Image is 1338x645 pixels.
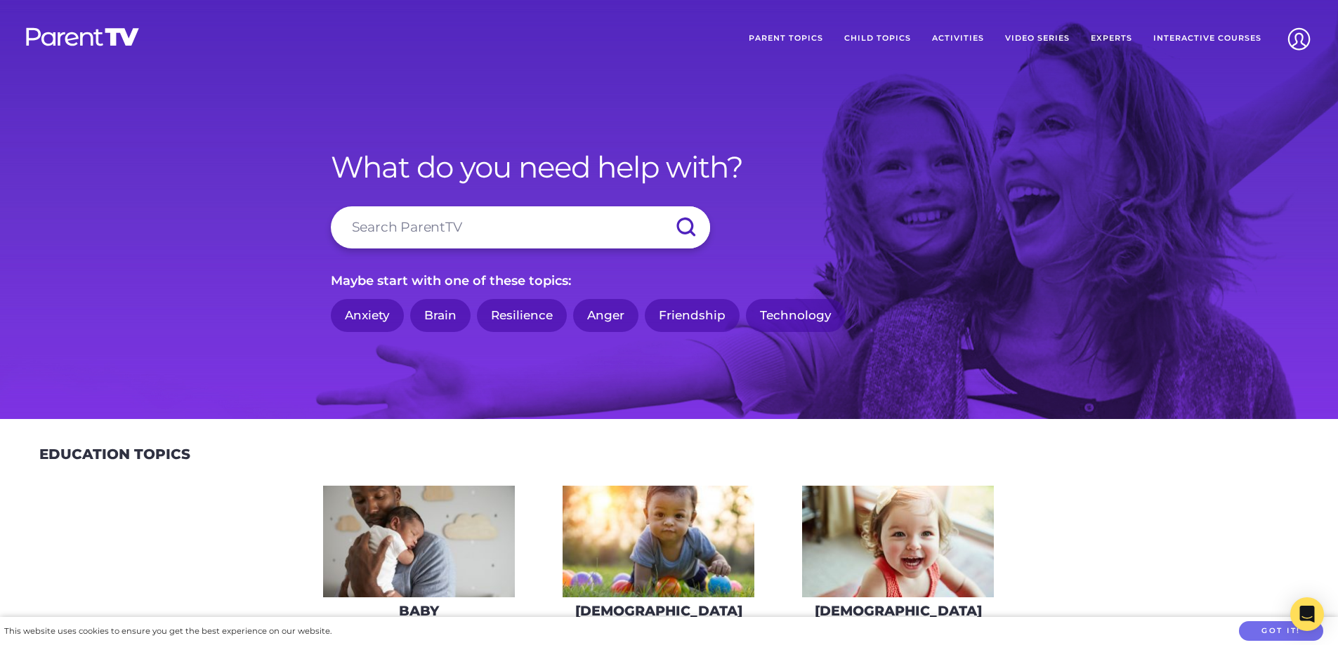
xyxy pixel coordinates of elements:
[25,27,140,47] img: parenttv-logo-white.4c85aaf.svg
[995,21,1080,56] a: Video Series
[562,485,755,629] a: [DEMOGRAPHIC_DATA]
[410,299,471,332] a: Brain
[331,299,404,332] a: Anxiety
[563,486,754,597] img: iStock-620709410-275x160.jpg
[645,299,740,332] a: Friendship
[802,486,994,597] img: iStock-678589610_super-275x160.jpg
[4,624,332,639] div: This website uses cookies to ensure you get the best experience on our website.
[573,299,638,332] a: Anger
[661,206,710,248] input: Submit
[834,21,921,56] a: Child Topics
[331,270,1008,292] p: Maybe start with one of these topics:
[575,603,742,619] h3: [DEMOGRAPHIC_DATA]
[1290,597,1324,631] div: Open Intercom Messenger
[399,603,439,619] h3: Baby
[322,485,516,629] a: Baby
[1143,21,1272,56] a: Interactive Courses
[801,485,995,629] a: [DEMOGRAPHIC_DATA]
[331,149,1008,185] h1: What do you need help with?
[921,21,995,56] a: Activities
[39,446,190,463] h2: Education Topics
[746,299,846,332] a: Technology
[1239,621,1323,641] button: Got it!
[815,603,982,619] h3: [DEMOGRAPHIC_DATA]
[1281,21,1317,57] img: Account
[477,299,567,332] a: Resilience
[738,21,834,56] a: Parent Topics
[323,486,515,597] img: AdobeStock_144860523-275x160.jpeg
[1080,21,1143,56] a: Experts
[331,206,710,248] input: Search ParentTV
